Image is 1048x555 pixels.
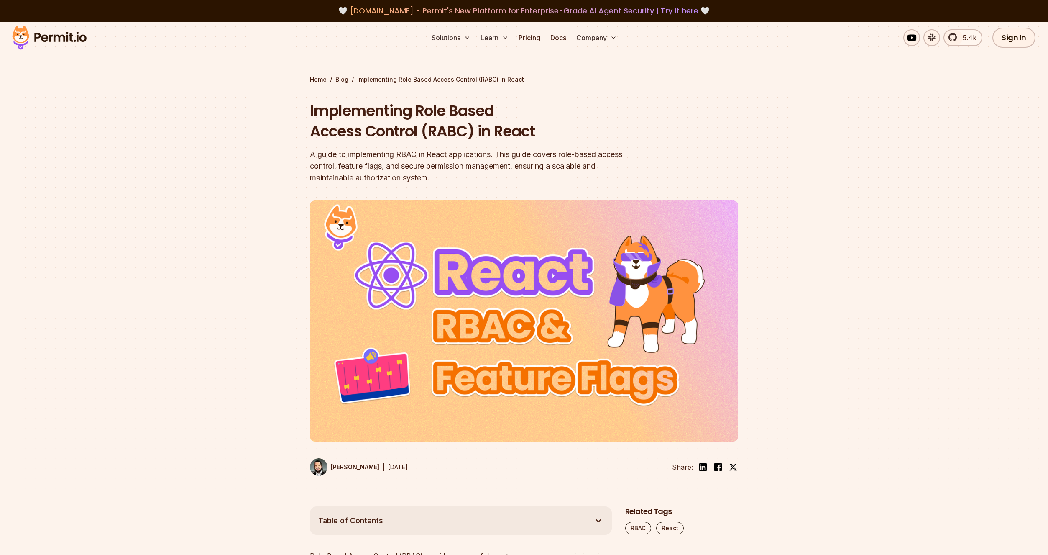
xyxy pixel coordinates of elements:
[625,506,738,517] h2: Related Tags
[729,463,737,471] img: twitter
[20,5,1028,17] div: 🤍 🤍
[547,29,570,46] a: Docs
[310,75,738,84] div: / /
[310,458,379,476] a: [PERSON_NAME]
[958,33,976,43] span: 5.4k
[310,200,738,442] img: Implementing Role Based Access Control (RABC) in React
[310,506,612,535] button: Table of Contents
[383,462,385,472] div: |
[388,463,408,470] time: [DATE]
[515,29,544,46] a: Pricing
[8,23,90,52] img: Permit logo
[310,100,631,142] h1: Implementing Role Based Access Control (RABC) in React
[661,5,698,16] a: Try it here
[713,462,723,472] img: facebook
[698,462,708,472] img: linkedin
[428,29,474,46] button: Solutions
[335,75,348,84] a: Blog
[350,5,698,16] span: [DOMAIN_NAME] - Permit's New Platform for Enterprise-Grade AI Agent Security |
[310,75,327,84] a: Home
[625,522,651,534] a: RBAC
[672,462,693,472] li: Share:
[656,522,684,534] a: React
[331,463,379,471] p: [PERSON_NAME]
[573,29,620,46] button: Company
[477,29,512,46] button: Learn
[943,29,982,46] a: 5.4k
[310,458,327,476] img: Gabriel L. Manor
[318,515,383,527] span: Table of Contents
[992,28,1035,48] a: Sign In
[310,149,631,184] div: A guide to implementing RBAC in React applications. This guide covers role-based access control, ...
